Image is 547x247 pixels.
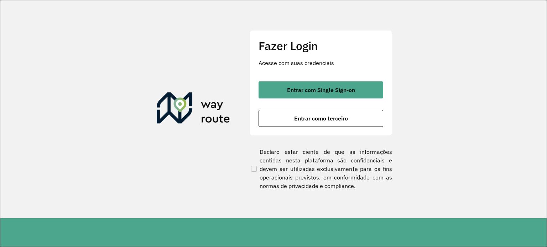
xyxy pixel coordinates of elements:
span: Entrar como terceiro [294,116,348,121]
span: Entrar com Single Sign-on [287,87,355,93]
button: button [259,110,383,127]
button: button [259,81,383,98]
img: Roteirizador AmbevTech [157,92,230,127]
h2: Fazer Login [259,39,383,53]
label: Declaro estar ciente de que as informações contidas nesta plataforma são confidenciais e devem se... [250,147,392,190]
p: Acesse com suas credenciais [259,59,383,67]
